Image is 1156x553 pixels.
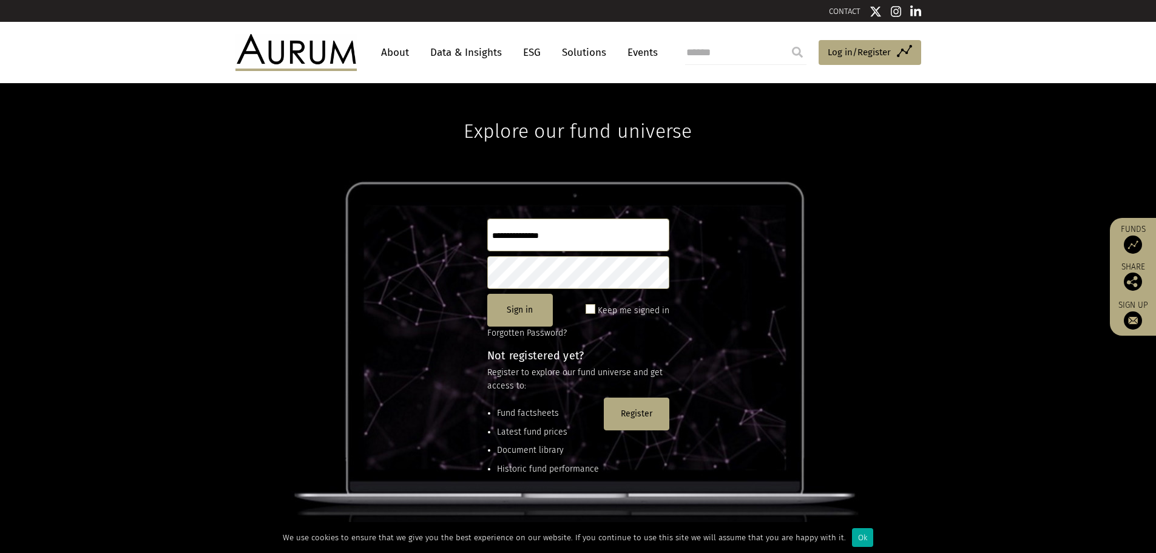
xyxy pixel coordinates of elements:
[517,41,547,64] a: ESG
[487,294,553,327] button: Sign in
[1116,263,1150,291] div: Share
[497,407,599,420] li: Fund factsheets
[852,528,873,547] div: Ok
[497,426,599,439] li: Latest fund prices
[891,5,902,18] img: Instagram icon
[556,41,612,64] a: Solutions
[910,5,921,18] img: Linkedin icon
[785,40,810,64] input: Submit
[1124,273,1142,291] img: Share this post
[604,398,669,430] button: Register
[375,41,415,64] a: About
[235,34,357,70] img: Aurum
[598,304,669,318] label: Keep me signed in
[487,328,567,338] a: Forgotten Password?
[828,45,891,59] span: Log in/Register
[870,5,882,18] img: Twitter icon
[621,41,658,64] a: Events
[829,7,860,16] a: CONTACT
[424,41,508,64] a: Data & Insights
[487,366,669,393] p: Register to explore our fund universe and get access to:
[1116,300,1150,330] a: Sign up
[497,444,599,457] li: Document library
[497,463,599,476] li: Historic fund performance
[1116,224,1150,254] a: Funds
[487,350,669,361] h4: Not registered yet?
[819,40,921,66] a: Log in/Register
[1124,236,1142,254] img: Access Funds
[1124,311,1142,330] img: Sign up to our newsletter
[464,83,692,143] h1: Explore our fund universe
